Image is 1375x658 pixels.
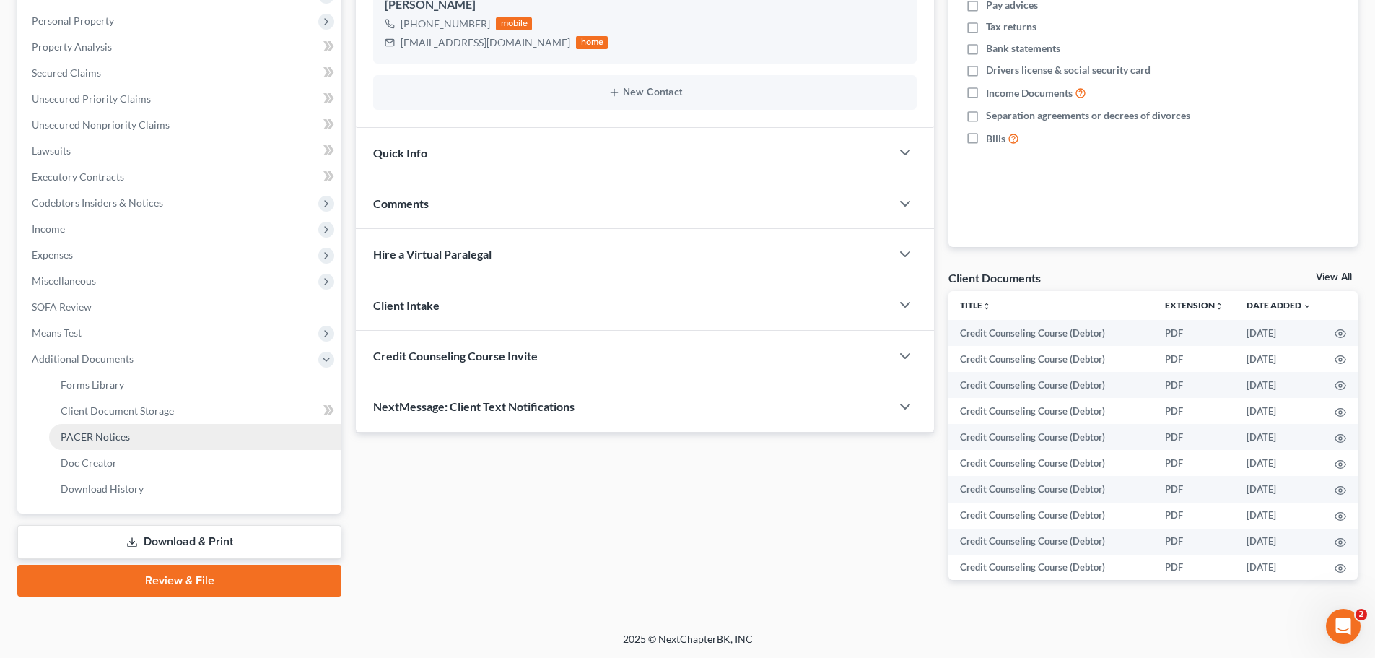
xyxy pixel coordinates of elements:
[1303,302,1311,311] i: expand_more
[1153,398,1235,424] td: PDF
[32,40,112,53] span: Property Analysis
[373,146,427,160] span: Quick Info
[986,63,1151,77] span: Drivers license & social security card
[20,34,341,60] a: Property Analysis
[49,450,341,476] a: Doc Creator
[1235,372,1323,398] td: [DATE]
[20,86,341,112] a: Unsecured Priority Claims
[1235,346,1323,372] td: [DATE]
[948,320,1153,346] td: Credit Counseling Course (Debtor)
[986,108,1190,123] span: Separation agreements or decrees of divorces
[32,222,65,235] span: Income
[496,17,532,30] div: mobile
[49,476,341,502] a: Download History
[32,144,71,157] span: Lawsuits
[1215,302,1223,311] i: unfold_more
[1153,346,1235,372] td: PDF
[61,404,174,417] span: Client Document Storage
[61,430,130,443] span: PACER Notices
[986,131,1005,146] span: Bills
[20,164,341,190] a: Executory Contracts
[61,378,124,391] span: Forms Library
[948,346,1153,372] td: Credit Counseling Course (Debtor)
[1153,372,1235,398] td: PDF
[576,36,608,49] div: home
[1153,503,1235,529] td: PDF
[1326,609,1361,644] iframe: Intercom live chat
[32,170,124,183] span: Executory Contracts
[1153,529,1235,555] td: PDF
[32,326,82,339] span: Means Test
[49,398,341,424] a: Client Document Storage
[1153,424,1235,450] td: PDF
[49,424,341,450] a: PACER Notices
[1235,503,1323,529] td: [DATE]
[61,456,117,469] span: Doc Creator
[20,60,341,86] a: Secured Claims
[373,196,429,210] span: Comments
[1235,424,1323,450] td: [DATE]
[61,482,144,495] span: Download History
[373,298,440,312] span: Client Intake
[948,398,1153,424] td: Credit Counseling Course (Debtor)
[373,349,538,363] span: Credit Counseling Course Invite
[20,138,341,164] a: Lawsuits
[1235,320,1323,346] td: [DATE]
[373,399,575,413] span: NextMessage: Client Text Notifications
[948,529,1153,555] td: Credit Counseling Course (Debtor)
[32,14,114,27] span: Personal Property
[1153,555,1235,581] td: PDF
[982,302,991,311] i: unfold_more
[1316,272,1352,282] a: View All
[1153,320,1235,346] td: PDF
[20,294,341,320] a: SOFA Review
[948,450,1153,476] td: Credit Counseling Course (Debtor)
[32,300,92,313] span: SOFA Review
[1235,450,1323,476] td: [DATE]
[20,112,341,138] a: Unsecured Nonpriority Claims
[1235,398,1323,424] td: [DATE]
[948,555,1153,581] td: Credit Counseling Course (Debtor)
[1235,529,1323,555] td: [DATE]
[948,270,1041,285] div: Client Documents
[385,87,905,98] button: New Contact
[1165,300,1223,311] a: Extensionunfold_more
[1153,450,1235,476] td: PDF
[948,503,1153,529] td: Credit Counseling Course (Debtor)
[401,35,570,50] div: [EMAIL_ADDRESS][DOMAIN_NAME]
[17,525,341,559] a: Download & Print
[17,565,341,597] a: Review & File
[32,66,101,79] span: Secured Claims
[49,372,341,398] a: Forms Library
[960,300,991,311] a: Titleunfold_more
[1247,300,1311,311] a: Date Added expand_more
[32,118,170,131] span: Unsecured Nonpriority Claims
[1235,555,1323,581] td: [DATE]
[948,372,1153,398] td: Credit Counseling Course (Debtor)
[986,20,1036,34] span: Tax returns
[276,632,1099,658] div: 2025 © NextChapterBK, INC
[1235,476,1323,502] td: [DATE]
[32,274,96,287] span: Miscellaneous
[401,17,490,31] div: [PHONE_NUMBER]
[32,352,134,365] span: Additional Documents
[32,196,163,209] span: Codebtors Insiders & Notices
[986,41,1060,56] span: Bank statements
[948,476,1153,502] td: Credit Counseling Course (Debtor)
[948,424,1153,450] td: Credit Counseling Course (Debtor)
[373,247,492,261] span: Hire a Virtual Paralegal
[32,248,73,261] span: Expenses
[986,86,1073,100] span: Income Documents
[1356,609,1367,620] span: 2
[32,92,151,105] span: Unsecured Priority Claims
[1153,476,1235,502] td: PDF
